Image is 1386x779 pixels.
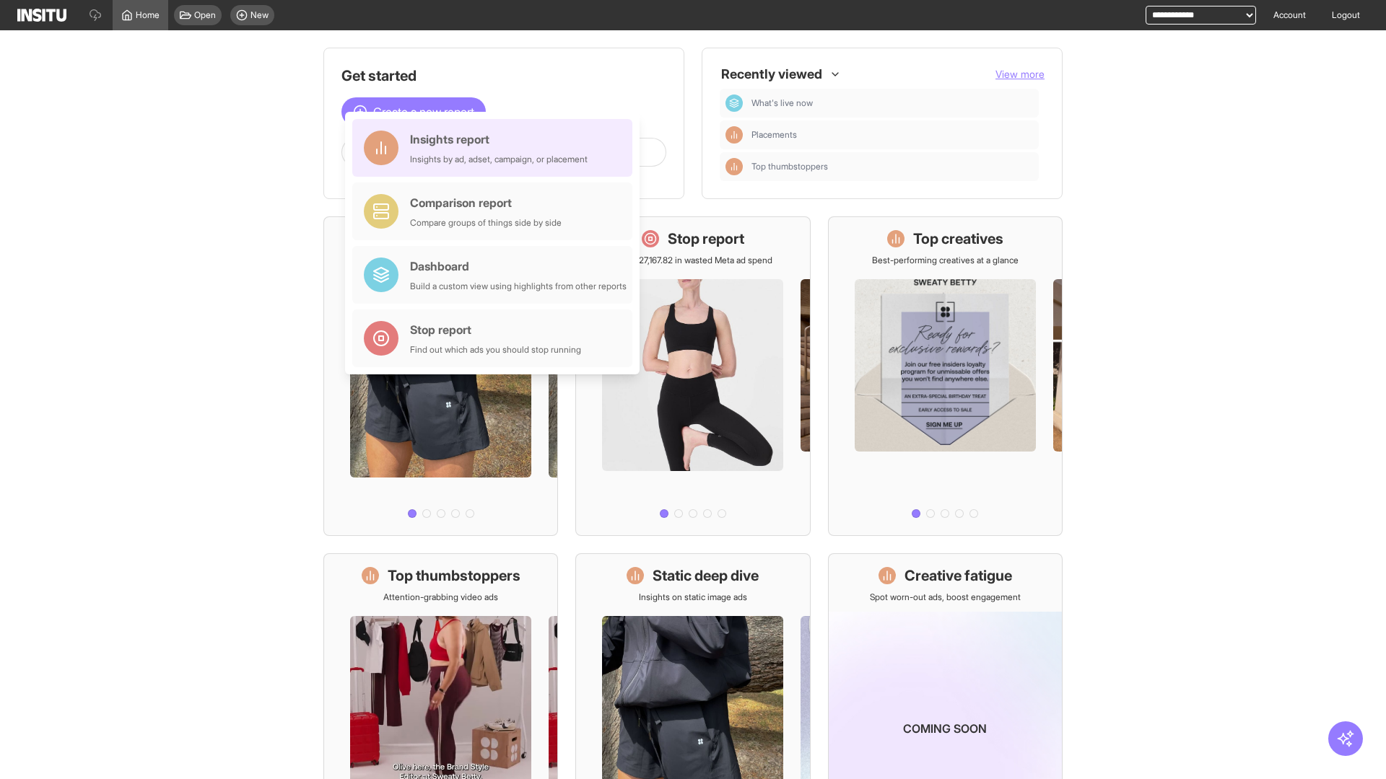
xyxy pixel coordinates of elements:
h1: Top thumbstoppers [388,565,520,586]
a: Top creativesBest-performing creatives at a glance [828,216,1063,536]
button: View more [995,67,1045,82]
div: Build a custom view using highlights from other reports [410,281,627,292]
span: Create a new report [373,103,474,120]
div: Insights [725,126,743,144]
span: Home [136,9,160,21]
span: New [250,9,269,21]
div: Insights by ad, adset, campaign, or placement [410,154,588,165]
p: Attention-grabbing video ads [383,591,498,603]
span: What's live now [751,97,813,109]
div: Find out which ads you should stop running [410,344,581,356]
div: Insights [725,158,743,175]
p: Insights on static image ads [639,591,747,603]
img: Logo [17,9,66,22]
div: Insights report [410,131,588,148]
h1: Stop report [668,229,744,249]
span: Open [194,9,216,21]
a: Stop reportSave £27,167.82 in wasted Meta ad spend [575,216,810,536]
h1: Top creatives [913,229,1003,249]
a: What's live nowSee all active ads instantly [323,216,558,536]
span: Placements [751,129,797,141]
div: Compare groups of things side by side [410,217,562,229]
p: Save £27,167.82 in wasted Meta ad spend [613,255,772,266]
span: Top thumbstoppers [751,161,828,172]
span: Top thumbstoppers [751,161,1033,172]
div: Stop report [410,321,581,338]
span: View more [995,68,1045,80]
div: Comparison report [410,194,562,211]
div: Dashboard [725,94,743,112]
h1: Static deep dive [653,565,759,586]
div: Dashboard [410,258,627,275]
button: Create a new report [341,97,486,126]
span: Placements [751,129,1033,141]
p: Best-performing creatives at a glance [872,255,1019,266]
h1: Get started [341,66,666,86]
span: What's live now [751,97,1033,109]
